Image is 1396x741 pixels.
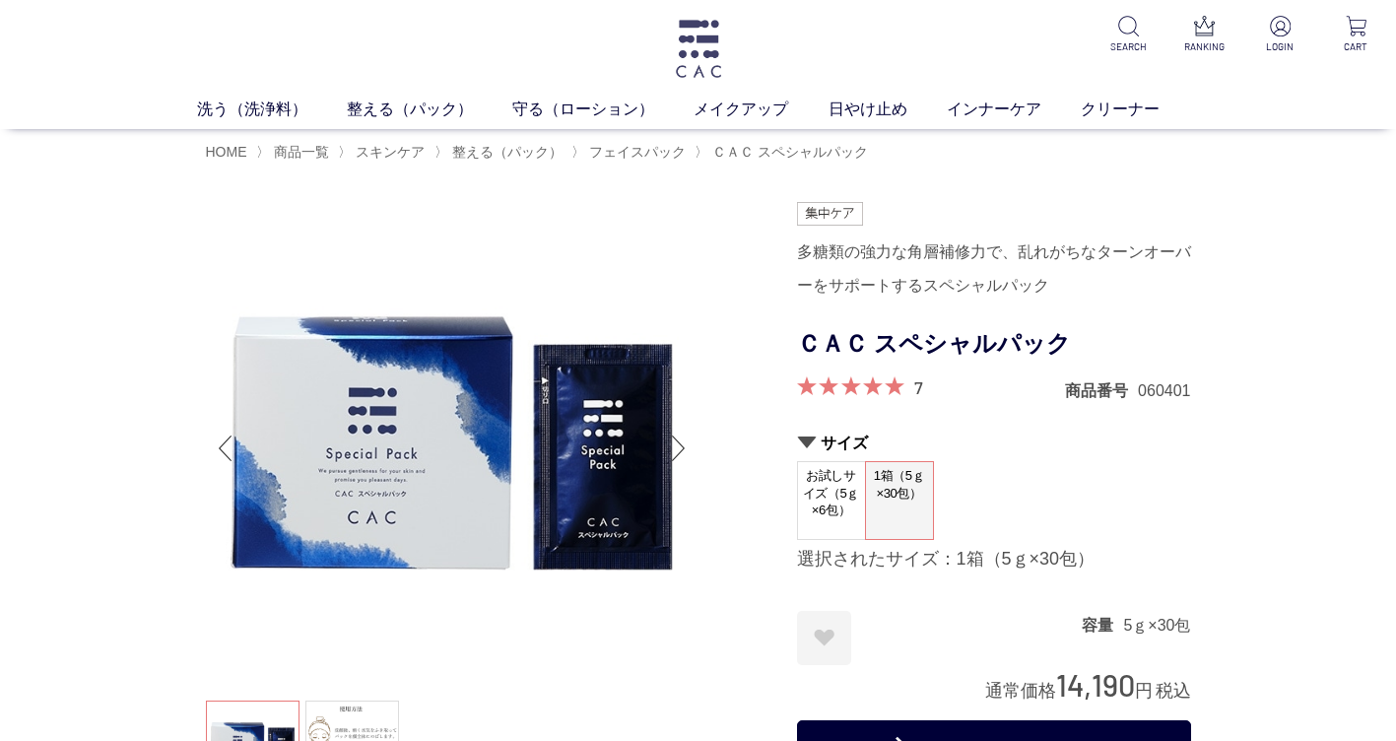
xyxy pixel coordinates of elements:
[571,143,691,162] li: 〉
[1123,615,1190,636] dd: 5ｇ×30包
[256,143,334,162] li: 〉
[914,376,923,398] a: 7
[947,98,1081,121] a: インナーケア
[695,143,873,162] li: 〉
[270,144,329,160] a: 商品一覧
[1104,16,1153,54] a: SEARCH
[585,144,686,160] a: フェイスパック
[274,144,329,160] span: 商品一覧
[1056,666,1135,703] span: 14,190
[797,433,1191,453] h2: サイズ
[1065,380,1138,401] dt: 商品番号
[512,98,694,121] a: 守る（ローション）
[347,98,512,121] a: 整える（パック）
[1135,681,1153,701] span: 円
[452,144,563,160] span: 整える（パック）
[712,144,868,160] span: ＣＡＣ スペシャルパック
[1156,681,1191,701] span: 税込
[673,20,724,78] img: logo
[829,98,947,121] a: 日やけ止め
[797,548,1191,572] div: 選択されたサイズ：1箱（5ｇ×30包）
[659,409,698,488] div: Next slide
[1256,16,1304,54] a: LOGIN
[589,144,686,160] span: フェイスパック
[797,322,1191,367] h1: ＣＡＣ スペシャルパック
[338,143,430,162] li: 〉
[206,409,245,488] div: Previous slide
[1332,39,1380,54] p: CART
[1082,615,1123,636] dt: 容量
[1256,39,1304,54] p: LOGIN
[798,462,865,524] span: お試しサイズ（5ｇ×6包）
[1138,380,1190,401] dd: 060401
[797,236,1191,303] div: 多糖類の強力な角層補修力で、乱れがちなターンオーバーをサポートするスペシャルパック
[985,681,1056,701] span: 通常価格
[1104,39,1153,54] p: SEARCH
[206,144,247,160] a: HOME
[434,143,567,162] li: 〉
[708,144,868,160] a: ＣＡＣ スペシャルパック
[356,144,425,160] span: スキンケア
[1180,16,1229,54] a: RANKING
[206,202,698,695] img: ＣＡＣ スペシャルパック 1箱（5ｇ×30包）
[797,202,864,226] img: 集中ケア
[352,144,425,160] a: スキンケア
[866,462,933,518] span: 1箱（5ｇ×30包）
[448,144,563,160] a: 整える（パック）
[1332,16,1380,54] a: CART
[1081,98,1199,121] a: クリーナー
[797,611,851,665] a: お気に入りに登録する
[694,98,828,121] a: メイクアップ
[1180,39,1229,54] p: RANKING
[197,98,347,121] a: 洗う（洗浄料）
